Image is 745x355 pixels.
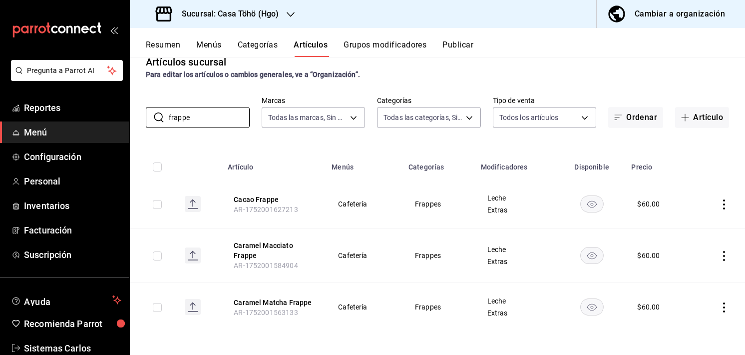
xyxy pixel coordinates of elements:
div: Cambiar a organización [635,7,725,21]
button: availability-product [580,195,604,212]
span: Todos los artículos [499,112,559,122]
span: Frappes [415,200,462,207]
th: Disponible [558,148,626,180]
button: availability-product [580,247,604,264]
button: actions [719,302,729,312]
div: $ 60.00 [637,250,660,260]
label: Categorías [377,97,481,104]
button: Artículos [294,40,328,57]
span: Ayuda [24,294,108,306]
span: Facturación [24,223,121,237]
span: Suscripción [24,248,121,261]
button: Categorías [238,40,278,57]
span: Extras [487,309,546,316]
span: Extras [487,258,546,265]
button: Pregunta a Parrot AI [11,60,123,81]
button: open_drawer_menu [110,26,118,34]
span: Personal [24,174,121,188]
span: Leche [487,297,546,304]
button: edit-product-location [234,240,314,260]
span: Cafetería [338,303,390,310]
strong: Para editar los artículos o cambios generales, ve a “Organización”. [146,70,360,78]
button: Resumen [146,40,180,57]
a: Pregunta a Parrot AI [7,72,123,83]
div: Artículos sucursal [146,54,226,69]
span: AR-1752001584904 [234,261,298,269]
button: actions [719,251,729,261]
div: navigation tabs [146,40,745,57]
th: Modificadores [475,148,558,180]
span: Frappes [415,252,462,259]
button: Ordenar [608,107,663,128]
span: Frappes [415,303,462,310]
span: Recomienda Parrot [24,317,121,330]
th: Menús [326,148,402,180]
div: $ 60.00 [637,302,660,312]
span: Inventarios [24,199,121,212]
span: Reportes [24,101,121,114]
div: $ 60.00 [637,199,660,209]
button: Menús [196,40,221,57]
label: Tipo de venta [493,97,597,104]
button: Publicar [442,40,473,57]
span: AR-1752001627213 [234,205,298,213]
label: Marcas [262,97,366,104]
h3: Sucursal: Casa Töhö (Hgo) [174,8,279,20]
button: edit-product-location [234,297,314,307]
span: Pregunta a Parrot AI [27,65,107,76]
button: actions [719,199,729,209]
span: Configuración [24,150,121,163]
button: Artículo [675,107,729,128]
span: Todas las categorías, Sin categoría [383,112,462,122]
span: Leche [487,194,546,201]
span: Extras [487,206,546,213]
button: availability-product [580,298,604,315]
button: edit-product-location [234,194,314,204]
span: Cafetería [338,200,390,207]
span: AR-1752001563133 [234,308,298,316]
span: Sistemas Carlos [24,341,121,355]
span: Leche [487,246,546,253]
th: Artículo [222,148,326,180]
th: Precio [625,148,691,180]
button: Grupos modificadores [344,40,426,57]
span: Cafetería [338,252,390,259]
span: Todas las marcas, Sin marca [268,112,347,122]
th: Categorías [402,148,475,180]
input: Buscar artículo [169,107,250,127]
span: Menú [24,125,121,139]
